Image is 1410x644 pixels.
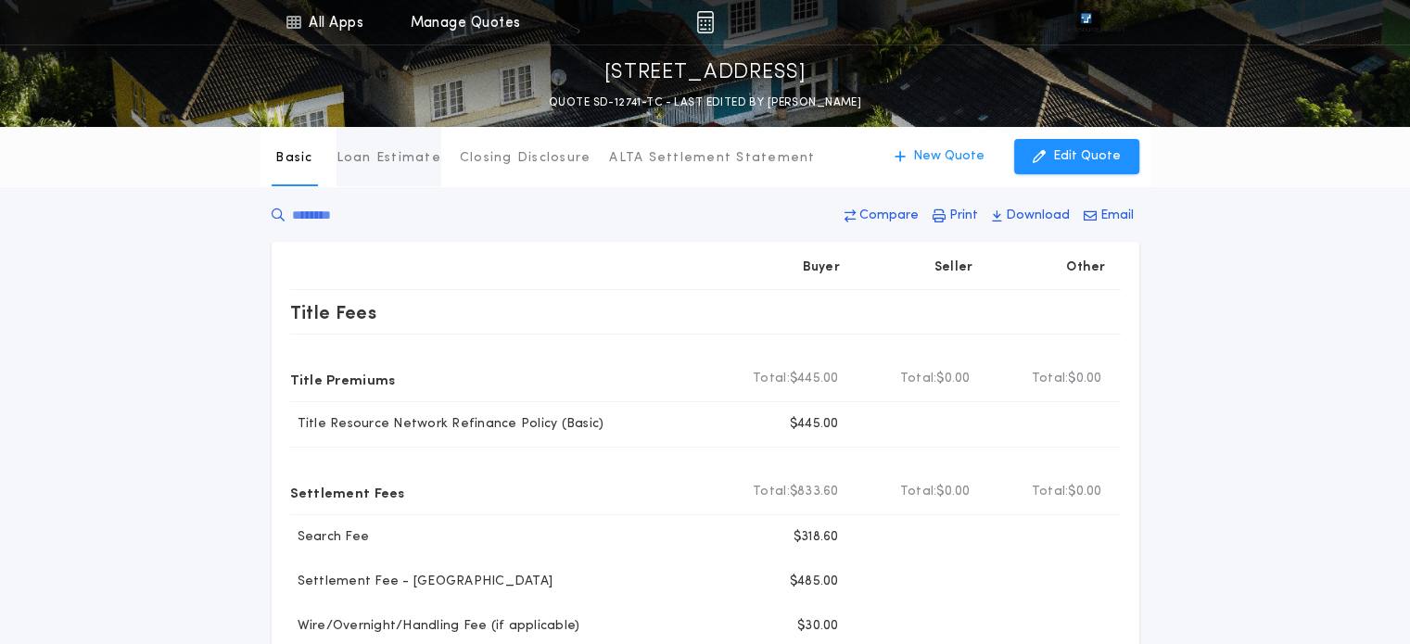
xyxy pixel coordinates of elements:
p: $318.60 [794,528,839,547]
p: $30.00 [797,617,839,636]
p: $485.00 [790,573,839,591]
p: Print [949,207,978,225]
b: Total: [753,370,790,388]
button: Email [1078,199,1139,233]
p: Basic [275,149,312,168]
button: Print [927,199,984,233]
img: img [696,11,714,33]
span: $0.00 [936,483,970,501]
p: ALTA Settlement Statement [609,149,815,168]
p: Settlement Fee - [GEOGRAPHIC_DATA] [290,573,553,591]
p: Search Fee [290,528,370,547]
button: New Quote [876,139,1003,174]
span: $0.00 [1068,370,1101,388]
p: Download [1006,207,1070,225]
p: Compare [859,207,919,225]
b: Total: [900,370,937,388]
p: Buyer [803,259,840,277]
p: Closing Disclosure [460,149,591,168]
p: Title Fees [290,297,377,327]
p: Title Resource Network Refinance Policy (Basic) [290,415,604,434]
p: [STREET_ADDRESS] [604,58,807,88]
b: Total: [1032,483,1069,501]
p: Email [1100,207,1134,225]
span: $0.00 [936,370,970,388]
p: Title Premiums [290,364,396,394]
p: Wire/Overnight/Handling Fee (if applicable) [290,617,580,636]
p: QUOTE SD-12741-TC - LAST EDITED BY [PERSON_NAME] [549,94,861,112]
span: $0.00 [1068,483,1101,501]
button: Download [986,199,1075,233]
p: Other [1066,259,1105,277]
span: $833.60 [790,483,839,501]
button: Compare [839,199,924,233]
img: vs-icon [1047,13,1124,32]
b: Total: [1032,370,1069,388]
p: Seller [934,259,973,277]
p: New Quote [913,147,984,166]
p: Loan Estimate [337,149,441,168]
b: Total: [753,483,790,501]
p: Edit Quote [1053,147,1121,166]
span: $445.00 [790,370,839,388]
button: Edit Quote [1014,139,1139,174]
p: Settlement Fees [290,477,405,507]
p: $445.00 [790,415,839,434]
b: Total: [900,483,937,501]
